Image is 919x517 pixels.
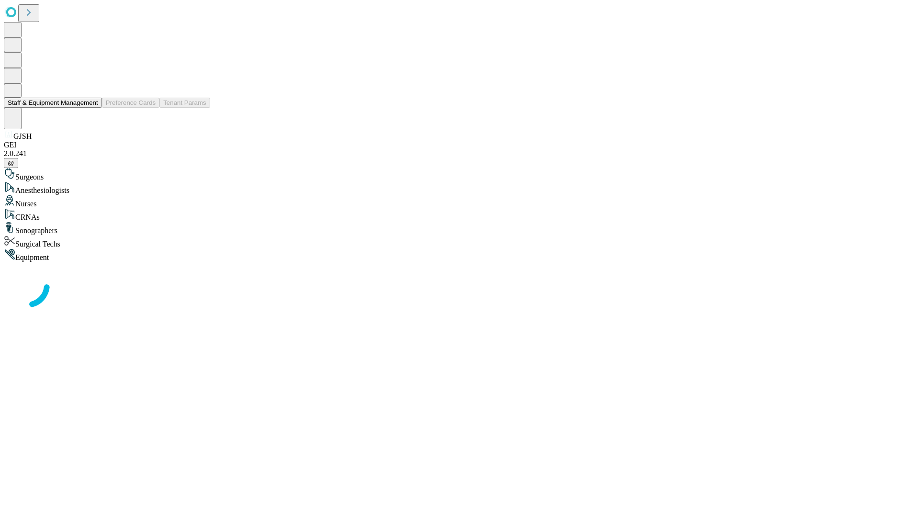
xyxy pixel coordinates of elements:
[4,158,18,168] button: @
[4,248,915,262] div: Equipment
[4,181,915,195] div: Anesthesiologists
[4,222,915,235] div: Sonographers
[102,98,159,108] button: Preference Cards
[159,98,210,108] button: Tenant Params
[4,149,915,158] div: 2.0.241
[4,208,915,222] div: CRNAs
[4,98,102,108] button: Staff & Equipment Management
[4,168,915,181] div: Surgeons
[4,141,915,149] div: GEI
[4,235,915,248] div: Surgical Techs
[4,195,915,208] div: Nurses
[8,159,14,167] span: @
[13,132,32,140] span: GJSH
